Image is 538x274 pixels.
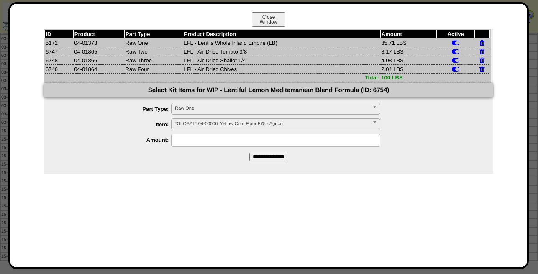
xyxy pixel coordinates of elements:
td: Raw Two [125,47,183,56]
td: 4.08 LBS [380,56,436,65]
a: CloseWindow [251,19,286,25]
th: Active [437,30,475,38]
button: CloseWindow [252,12,285,27]
td: Raw One [125,38,183,47]
div: Select Kit Items for WIP - Lentiful Lemon Mediterranean Blend Formula (ID: 6754) [44,83,493,97]
th: ID [45,30,73,38]
td: 5172 [45,38,73,47]
label: Item: [60,121,171,128]
td: 6746 [45,65,73,74]
td: 04-01864 [73,65,124,74]
th: Product Description [183,30,380,38]
td: 8.17 LBS [380,47,436,56]
label: Amount: [60,137,171,143]
td: LFL - Air Dried Chives [183,65,380,74]
td: Total: [45,74,380,82]
td: 6748 [45,56,73,65]
td: LFL - Lentils Whole Inland Empire (LB) [183,38,380,47]
th: Product [73,30,124,38]
td: 85.71 LBS [380,38,436,47]
td: 04-01373 [73,38,124,47]
td: LFL - Air Dried Shallot 1/4 [183,56,380,65]
td: LFL - Air Dried Tomato 3/8 [183,47,380,56]
td: 04-01865 [73,47,124,56]
td: Raw Three [125,56,183,65]
td: 2.04 LBS [380,65,436,74]
span: *GLOBAL* 04-00006: Yellow Corn Flour F75 - Agricor [175,119,369,129]
label: Part Type: [60,106,171,112]
td: 100 LBS [380,74,436,82]
span: Raw One [175,103,369,113]
td: 04-01866 [73,56,124,65]
td: 6747 [45,47,73,56]
th: Amount [380,30,436,38]
th: Part Type [125,30,183,38]
td: Raw Four [125,65,183,74]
